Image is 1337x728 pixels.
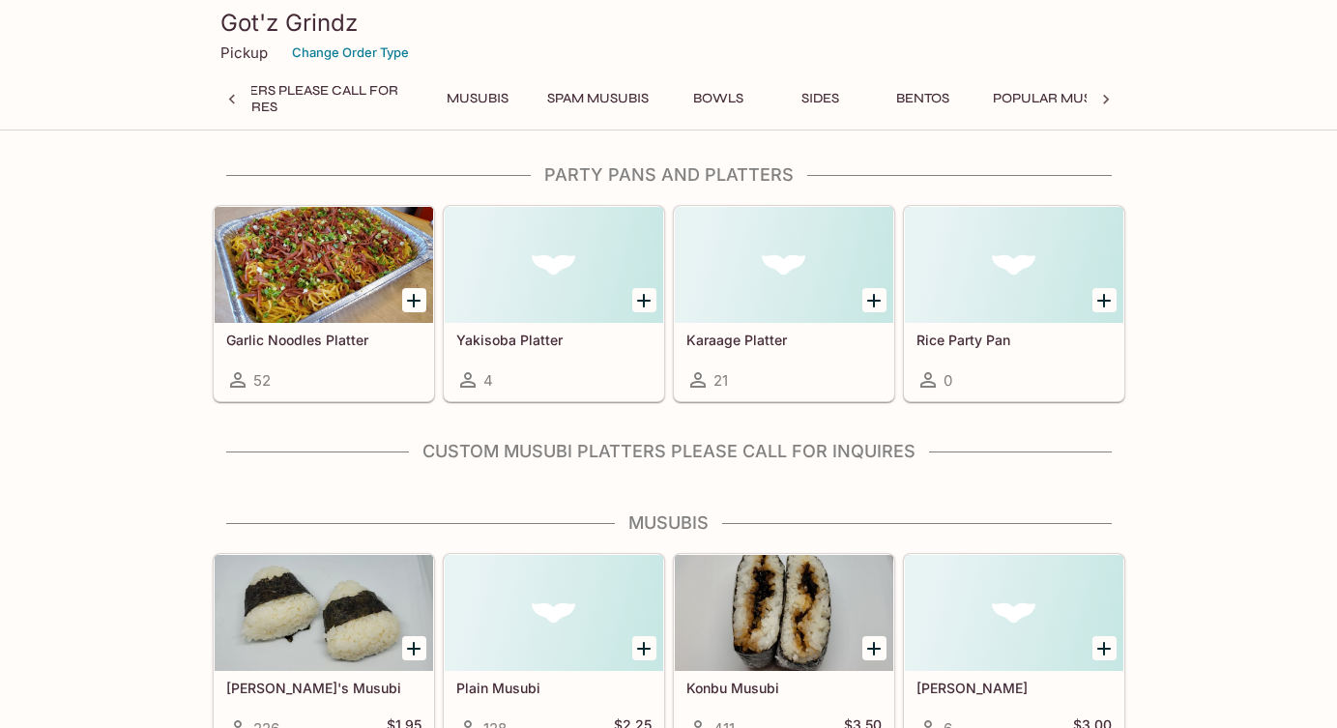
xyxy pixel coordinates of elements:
button: Add Rice Party Pan [1092,288,1117,312]
button: Change Order Type [283,38,418,68]
div: Konbu Musubi [675,555,893,671]
button: Musubis [434,85,521,112]
div: Yakisoba Platter [445,207,663,323]
h4: Musubis [213,512,1125,534]
div: Okaka Musubi [905,555,1123,671]
button: Add Karaage Platter [862,288,886,312]
button: Spam Musubis [537,85,659,112]
p: Pickup [220,44,268,62]
h5: [PERSON_NAME]'s Musubi [226,680,421,696]
span: 52 [253,371,271,390]
button: Add Okaka Musubi [1092,636,1117,660]
button: Add Yakisoba Platter [632,288,656,312]
h4: Custom Musubi Platters PLEASE CALL FOR INQUIRES [213,441,1125,462]
h5: Karaage Platter [686,332,882,348]
a: Yakisoba Platter4 [444,206,664,401]
button: Sides [777,85,864,112]
h5: Rice Party Pan [916,332,1112,348]
a: Garlic Noodles Platter52 [214,206,434,401]
button: Bowls [675,85,762,112]
span: 21 [713,371,728,390]
span: 4 [483,371,493,390]
button: Add Plain Musubi [632,636,656,660]
h5: [PERSON_NAME] [916,680,1112,696]
div: Garlic Noodles Platter [215,207,433,323]
h3: Got'z Grindz [220,8,1118,38]
button: Add Garlic Noodles Platter [402,288,426,312]
span: 0 [944,371,952,390]
h5: Garlic Noodles Platter [226,332,421,348]
h4: Party Pans and Platters [213,164,1125,186]
button: Add Kai G's Musubi [402,636,426,660]
button: Popular Musubi Combinations [982,85,1234,112]
div: Plain Musubi [445,555,663,671]
div: Rice Party Pan [905,207,1123,323]
h5: Yakisoba Platter [456,332,652,348]
button: Add Konbu Musubi [862,636,886,660]
div: Karaage Platter [675,207,893,323]
h5: Plain Musubi [456,680,652,696]
a: Karaage Platter21 [674,206,894,401]
button: Bentos [880,85,967,112]
div: Kai G's Musubi [215,555,433,671]
a: Rice Party Pan0 [904,206,1124,401]
h5: Konbu Musubi [686,680,882,696]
